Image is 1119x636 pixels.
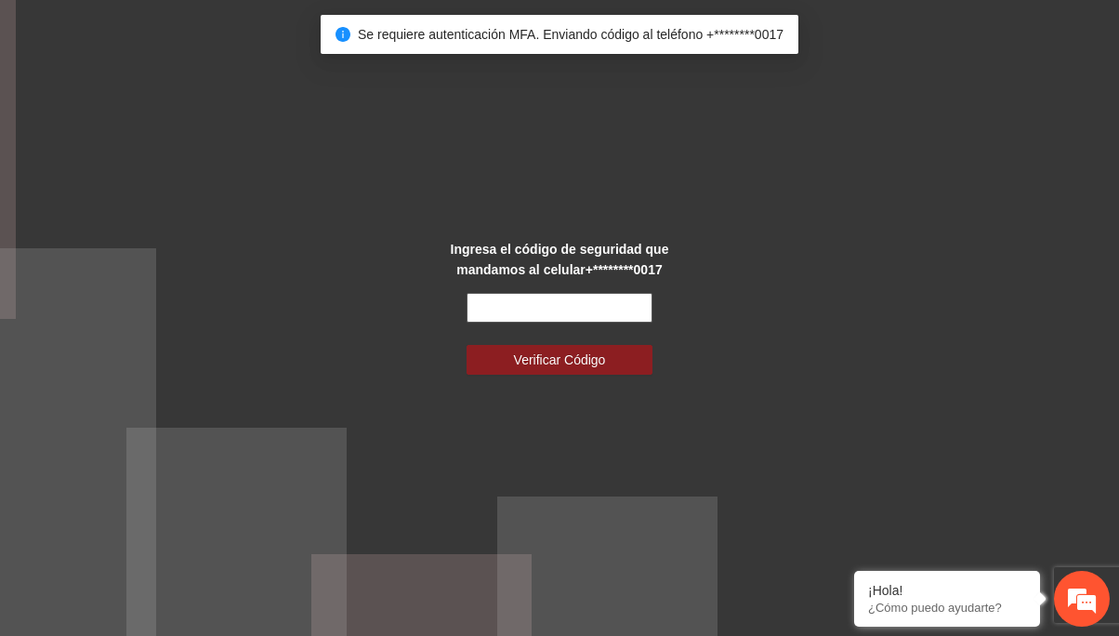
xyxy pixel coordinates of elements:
span: Estamos en línea. [108,210,257,398]
p: ¿Cómo puedo ayudarte? [868,601,1026,615]
div: Chatee con nosotros ahora [97,95,312,119]
span: Se requiere autenticación MFA. Enviando código al teléfono +********0017 [358,27,783,42]
textarea: Escriba su mensaje y pulse “Intro” [9,431,354,497]
button: Verificar Código [467,345,653,375]
span: info-circle [336,27,350,42]
span: Verificar Código [514,350,606,370]
div: Minimizar ventana de chat en vivo [305,9,349,54]
div: ¡Hola! [868,583,1026,598]
strong: Ingresa el código de seguridad que mandamos al celular +********0017 [451,242,669,277]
